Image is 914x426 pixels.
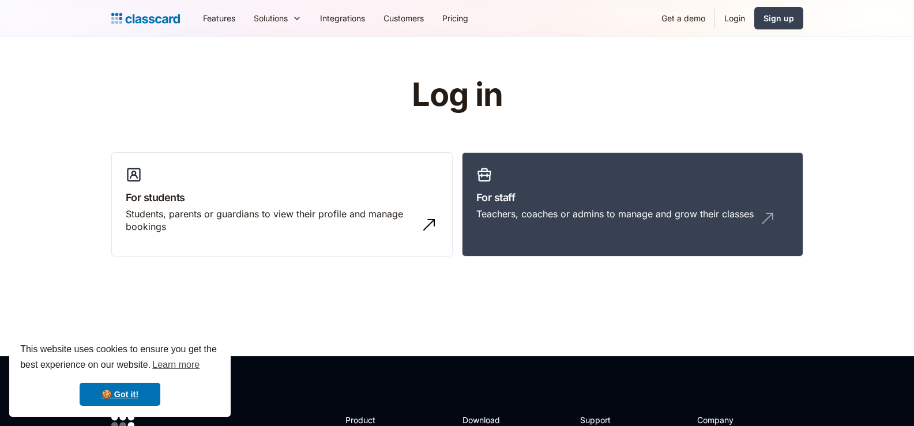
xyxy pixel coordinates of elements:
a: For studentsStudents, parents or guardians to view their profile and manage bookings [111,152,453,257]
h3: For staff [476,190,789,205]
a: Integrations [311,5,374,31]
div: Teachers, coaches or admins to manage and grow their classes [476,208,754,220]
a: dismiss cookie message [80,383,160,406]
div: Solutions [254,12,288,24]
a: learn more about cookies [151,356,201,374]
h2: Company [697,414,774,426]
div: cookieconsent [9,331,231,417]
a: Sign up [754,7,803,29]
div: Students, parents or guardians to view their profile and manage bookings [126,208,415,233]
div: Solutions [245,5,311,31]
h1: Log in [274,77,640,113]
a: Customers [374,5,433,31]
h2: Download [462,414,510,426]
a: Pricing [433,5,477,31]
a: For staffTeachers, coaches or admins to manage and grow their classes [462,152,803,257]
span: This website uses cookies to ensure you get the best experience on our website. [20,342,220,374]
a: Login [715,5,754,31]
div: Sign up [763,12,794,24]
a: Features [194,5,245,31]
h2: Support [580,414,627,426]
a: Get a demo [652,5,714,31]
a: Logo [111,10,180,27]
h2: Product [345,414,407,426]
h3: For students [126,190,438,205]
